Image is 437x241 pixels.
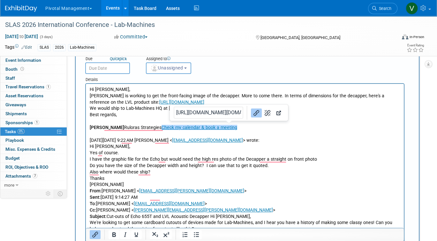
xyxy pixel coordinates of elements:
[5,165,48,170] span: ROI, Objectives & ROO
[4,41,38,46] b: [PERSON_NAME]
[5,102,26,107] span: Giveaways
[191,230,202,239] button: Bullet list
[362,33,424,43] div: Event Format
[73,16,118,21] a: [URL][DOMAIN_NAME]
[48,117,119,122] a: [EMAIL_ADDRESS][DOMAIN_NAME]
[409,35,424,39] div: In-Person
[5,147,55,152] span: Misc. Expenses & Credits
[19,67,25,71] span: Booth not reserved yet
[3,19,388,31] div: SLAS 2026 International Conference - Lab-Machines
[54,189,67,198] td: Toggle Event Tabs
[5,93,43,98] span: Asset Reservations
[19,34,25,39] span: to
[146,56,219,62] div: Assigned to
[0,181,67,189] a: more
[110,56,119,61] i: Quick
[5,44,32,51] td: Tags
[109,56,128,61] a: Quickpick
[5,76,15,81] span: Staff
[0,154,67,163] a: Budget
[90,230,101,239] button: Insert/edit link
[4,182,14,188] span: more
[150,65,183,70] span: Unassigned
[0,100,67,109] a: Giveaways
[76,41,151,46] a: Check my calendar & book a meeting
[0,65,67,74] a: Booth
[85,56,136,62] div: Due
[0,163,67,172] a: ROI, Objectives & ROO
[131,230,142,239] button: Underline
[46,84,51,89] span: 1
[38,44,51,51] div: SLAS
[5,173,37,179] span: Attachments
[0,109,67,118] a: Shipments
[109,230,119,239] button: Bold
[161,230,172,239] button: Superscript
[180,230,191,239] button: Numbered list
[86,54,157,59] a: [EMAIL_ADDRESS][DOMAIN_NAME]
[0,172,67,181] a: Attachments7
[53,44,66,51] div: 2026
[262,108,273,117] button: Remove link
[21,45,32,50] a: Edit
[5,5,37,12] img: ExhibitDay
[4,3,315,193] body: To enrich screen reader interactions, please activate Accessibility in Grammarly extension settings
[53,104,158,109] a: [EMAIL_ADDRESS][PERSON_NAME][DOMAIN_NAME]
[5,138,24,143] span: Playbook
[407,44,424,47] div: Event Rating
[0,74,67,83] a: Staff
[251,108,262,117] button: Link
[146,62,191,74] button: Unassigned
[0,56,67,65] a: Event Information
[368,3,397,14] a: Search
[273,108,284,117] button: Open link
[5,120,39,125] span: Sponsorships
[34,120,39,125] span: 1
[43,189,54,198] td: Personalize Event Tab Strip
[5,67,25,72] span: Booth
[4,104,16,109] b: From:
[85,74,404,83] div: Details
[4,117,10,122] b: To:
[4,130,21,135] b: Subject:
[0,83,67,91] a: Travel Reservations1
[5,34,38,39] span: [DATE] [DATE]
[0,136,67,145] a: Playbook
[5,156,20,161] span: Budget
[402,34,408,39] img: Format-Inperson.png
[5,111,27,116] span: Shipments
[5,129,25,134] span: Tasks
[406,2,418,14] img: Valerie Weld
[150,230,161,239] button: Subscript
[0,118,67,127] a: Sponsorships1
[4,111,15,116] b: Sent:
[5,84,51,89] span: Travel Reservations
[4,124,10,129] b: Cc:
[48,124,187,129] a: [PERSON_NAME][EMAIL_ADDRESS][PERSON_NAME][DOMAIN_NAME]
[112,34,150,40] button: Committed
[377,6,391,11] span: Search
[260,35,340,40] span: [GEOGRAPHIC_DATA], [GEOGRAPHIC_DATA]
[4,3,314,168] p: Hi [PERSON_NAME], [PERSON_NAME] is working to get the front-facing image of the decapper. More to...
[39,35,53,39] span: (3 days)
[85,62,130,74] input: Due Date
[0,92,67,100] a: Asset Reservations
[68,44,96,51] div: Lab-Machines
[33,173,37,178] span: 7
[0,127,67,136] a: Tasks0%
[174,107,243,119] input: Link
[5,58,41,63] span: Event Information
[120,230,131,239] button: Italic
[0,145,67,154] a: Misc. Expenses & Credits
[18,129,25,134] span: 0%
